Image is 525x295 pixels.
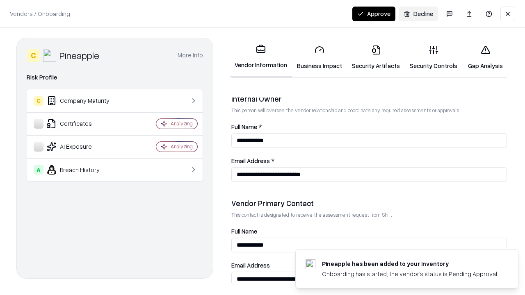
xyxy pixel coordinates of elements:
[34,165,43,175] div: A
[178,48,203,63] button: More info
[27,49,40,62] div: C
[34,142,132,152] div: AI Exposure
[231,94,507,104] div: Internal Owner
[322,270,498,278] div: Onboarding has started, the vendor's status is Pending Approval.
[171,120,193,127] div: Analyzing
[231,198,507,208] div: Vendor Primary Contact
[405,39,462,77] a: Security Controls
[59,49,99,62] div: Pineapple
[462,39,509,77] a: Gap Analysis
[347,39,405,77] a: Security Artifacts
[231,107,507,114] p: This person will oversee the vendor relationship and coordinate any required assessments or appro...
[230,38,292,77] a: Vendor Information
[231,124,507,130] label: Full Name *
[34,165,132,175] div: Breach History
[231,228,507,234] label: Full Name
[34,96,132,106] div: Company Maturity
[231,211,507,218] p: This contact is designated to receive the assessment request from Shift
[306,259,315,269] img: pineappleenergy.com
[34,119,132,129] div: Certificates
[231,158,507,164] label: Email Address *
[43,49,56,62] img: Pineapple
[231,262,507,268] label: Email Address
[292,39,347,77] a: Business Impact
[322,259,498,268] div: Pineapple has been added to your inventory
[352,7,395,21] button: Approve
[10,9,70,18] p: Vendors / Onboarding
[399,7,438,21] button: Decline
[27,73,203,82] div: Risk Profile
[171,143,193,150] div: Analyzing
[34,96,43,106] div: C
